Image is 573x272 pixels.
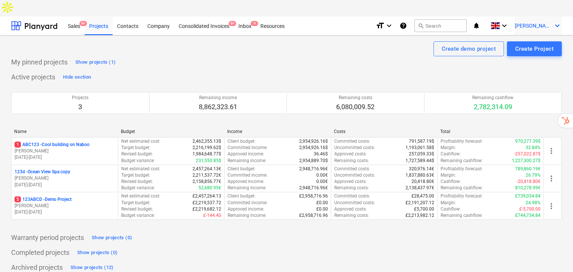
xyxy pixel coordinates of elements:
[441,158,483,164] p: Remaining cashflow :
[121,138,160,145] p: Net estimated cost :
[121,206,153,212] p: Revised budget :
[73,56,118,68] button: Show projects (1)
[234,16,256,35] div: Inbox
[515,185,541,191] p: 810,278.99€
[515,212,541,219] p: £744,734.84
[519,206,541,212] p: £-5,700.00
[192,166,221,172] p: 2,457,264.13€
[385,21,394,30] i: keyboard_arrow_down
[334,193,370,199] p: Committed costs :
[75,58,116,67] div: Show projects (1)
[336,102,375,111] p: 6,080,009.52
[121,129,222,134] div: Budget
[228,151,264,157] p: Approved income :
[414,206,434,212] p: £5,700.00
[228,206,264,212] p: Approved income :
[409,138,434,145] p: 791,587.19$
[441,166,483,172] p: Profitability forecast :
[409,166,434,172] p: 320,976.14€
[334,212,369,219] p: Remaining costs :
[299,138,328,145] p: 2,954,926.16$
[143,16,174,35] a: Company
[526,172,541,178] p: 26.79%
[507,41,562,56] button: Create Project
[334,129,435,134] div: Costs
[11,58,68,67] p: My pinned projects
[79,21,87,26] span: 9+
[441,206,461,212] p: Cashflow :
[15,169,115,188] div: 123d -Ocean View Spa copy[PERSON_NAME][DATE]-[DATE]
[473,21,480,30] i: notifications
[71,263,114,272] div: Show projects (12)
[15,182,115,188] p: [DATE] - [DATE]
[15,142,90,148] p: ABC123 - Cool building on Naboo
[441,193,483,199] p: Profitability forecast :
[411,178,434,185] p: 20,418.80€
[228,158,266,164] p: Remaining income :
[441,178,461,185] p: Cashflow :
[234,16,256,35] a: Inbox4
[406,185,434,191] p: 2,138,437.97€
[192,145,221,151] p: 2,216,199.62$
[174,16,234,35] a: Consolidated Invoices9+
[334,158,369,164] p: Remaining costs :
[411,193,434,199] p: £28,475.00
[334,200,375,206] p: Uncommitted costs :
[228,145,267,151] p: Committed income :
[75,247,119,259] button: Show projects (0)
[11,73,55,82] p: Active projects
[77,249,118,257] div: Show projects (0)
[441,138,483,145] p: Profitability forecast :
[472,95,513,101] p: Remaining cashflow
[121,158,155,164] p: Budget variance :
[192,172,221,178] p: 2,211,537.72€
[316,206,328,212] p: £0.00
[526,200,541,206] p: 24.98%
[15,196,21,202] span: 5
[72,95,88,101] p: Projects
[441,172,456,178] p: Margin :
[15,142,115,161] div: 1ABC123 -Cool building on Naboo[PERSON_NAME][DATE]-[DATE]
[121,172,150,178] p: Target budget :
[113,16,143,35] div: Contacts
[63,73,91,82] div: Hide section
[228,172,267,178] p: Committed income :
[15,203,115,209] p: [PERSON_NAME]
[203,212,221,219] p: £-144.40
[334,172,375,178] p: Uncommitted costs :
[121,178,153,185] p: Revised budget :
[414,19,467,32] button: Search
[15,154,115,161] p: [DATE] - [DATE]
[441,151,461,157] p: Cashflow :
[334,138,370,145] p: Committed costs :
[90,232,134,244] button: Show projects (0)
[316,200,328,206] p: £0.00
[441,200,456,206] p: Margin :
[11,263,63,272] p: Archived projects
[192,193,221,199] p: £2,457,264.13
[192,138,221,145] p: 2,462,355.13$
[472,102,513,111] p: 2,782,314.09
[121,145,150,151] p: Target budget :
[256,16,289,35] a: Resources
[192,200,221,206] p: £2,219,537.72
[228,166,256,172] p: Client budget :
[517,178,541,185] p: -20,418.80€
[299,166,328,172] p: 2,948,716.96€
[500,21,509,30] i: keyboard_arrow_down
[15,142,21,148] span: 1
[121,166,160,172] p: Net estimated cost :
[228,193,256,199] p: Client budget :
[299,212,328,219] p: £2,958,716.96
[63,16,85,35] a: Sales9+
[72,102,88,111] p: 3
[228,212,266,219] p: Remaining income :
[199,102,237,111] p: 8,862,323.61
[442,44,496,54] div: Create demo project
[334,178,367,185] p: Approved costs :
[406,158,434,164] p: 1,727,589.44$
[229,21,236,26] span: 9+
[198,185,221,191] p: 52,680.95€
[514,151,541,157] p: -257,022.87$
